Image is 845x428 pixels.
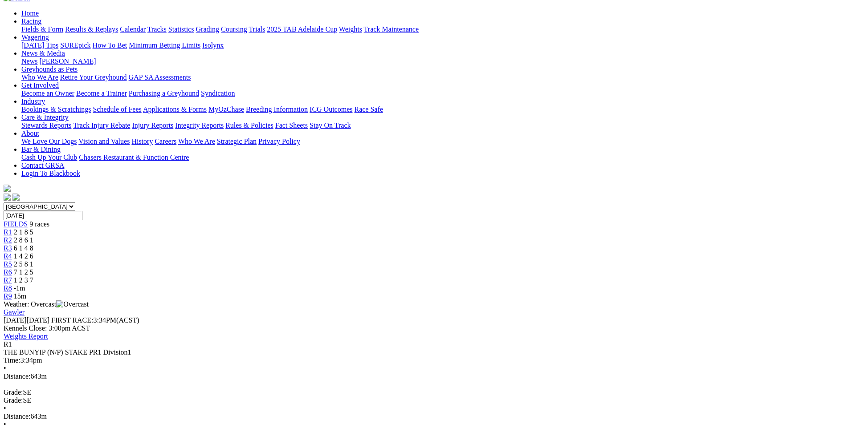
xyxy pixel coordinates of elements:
[21,97,45,105] a: Industry
[4,236,12,244] a: R2
[339,25,362,33] a: Weights
[4,308,24,316] a: Gawler
[354,105,383,113] a: Race Safe
[14,292,26,300] span: 15m
[14,284,25,292] span: -1m
[21,162,64,169] a: Contact GRSA
[246,105,308,113] a: Breeding Information
[4,211,82,220] input: Select date
[4,388,841,396] div: SE
[275,121,308,129] a: Fact Sheets
[249,25,265,33] a: Trials
[131,137,153,145] a: History
[4,316,49,324] span: [DATE]
[4,228,12,236] a: R1
[4,220,28,228] a: FIELDS
[14,244,33,252] span: 6 1 4 8
[21,25,841,33] div: Racing
[129,41,200,49] a: Minimum Betting Limits
[208,105,244,113] a: MyOzChase
[175,121,224,129] a: Integrity Reports
[21,137,77,145] a: We Love Our Dogs
[155,137,176,145] a: Careers
[258,137,300,145] a: Privacy Policy
[14,228,33,236] span: 2 1 8 5
[310,105,352,113] a: ICG Outcomes
[217,137,257,145] a: Strategic Plan
[21,105,91,113] a: Bookings & Scratchings
[21,17,41,25] a: Racing
[21,113,69,121] a: Care & Integrity
[4,316,27,324] span: [DATE]
[39,57,96,65] a: [PERSON_NAME]
[76,89,127,97] a: Become a Trainer
[4,284,12,292] a: R8
[4,364,6,372] span: •
[14,252,33,260] span: 1 4 2 6
[21,105,841,113] div: Industry
[21,145,61,153] a: Bar & Dining
[4,356,841,364] div: 3:34pm
[221,25,247,33] a: Coursing
[21,33,49,41] a: Wagering
[21,9,39,17] a: Home
[79,153,189,161] a: Chasers Restaurant & Function Centre
[4,396,23,404] span: Grade:
[4,276,12,284] a: R7
[93,105,141,113] a: Schedule of Fees
[4,194,11,201] img: facebook.svg
[14,268,33,276] span: 7 1 2 5
[364,25,419,33] a: Track Maintenance
[21,65,78,73] a: Greyhounds as Pets
[4,292,12,300] a: R9
[51,316,139,324] span: 3:34PM(ACST)
[120,25,146,33] a: Calendar
[4,420,6,428] span: •
[21,25,63,33] a: Fields & Form
[168,25,194,33] a: Statistics
[4,332,48,340] a: Weights Report
[73,121,130,129] a: Track Injury Rebate
[310,121,351,129] a: Stay On Track
[21,153,77,161] a: Cash Up Your Club
[147,25,167,33] a: Tracks
[4,356,20,364] span: Time:
[51,316,93,324] span: FIRST RACE:
[129,89,199,97] a: Purchasing a Greyhound
[78,137,130,145] a: Vision and Values
[4,404,6,412] span: •
[21,81,59,89] a: Get Involved
[4,185,11,192] img: logo-grsa-white.png
[4,260,12,268] a: R5
[12,194,20,201] img: twitter.svg
[21,57,37,65] a: News
[4,244,12,252] a: R3
[4,412,30,420] span: Distance:
[4,252,12,260] a: R4
[4,372,841,380] div: 643m
[143,105,207,113] a: Applications & Forms
[60,73,127,81] a: Retire Your Greyhound
[60,41,90,49] a: SUREpick
[93,41,127,49] a: How To Bet
[21,49,65,57] a: News & Media
[21,89,74,97] a: Become an Owner
[4,324,841,332] div: Kennels Close: 3:00pm ACST
[4,340,12,348] span: R1
[21,41,58,49] a: [DATE] Tips
[4,268,12,276] span: R6
[196,25,219,33] a: Grading
[4,348,841,356] div: THE BUNYIP (N/P) STAKE PR1 Division1
[21,121,841,129] div: Care & Integrity
[4,412,841,420] div: 643m
[21,41,841,49] div: Wagering
[21,137,841,145] div: About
